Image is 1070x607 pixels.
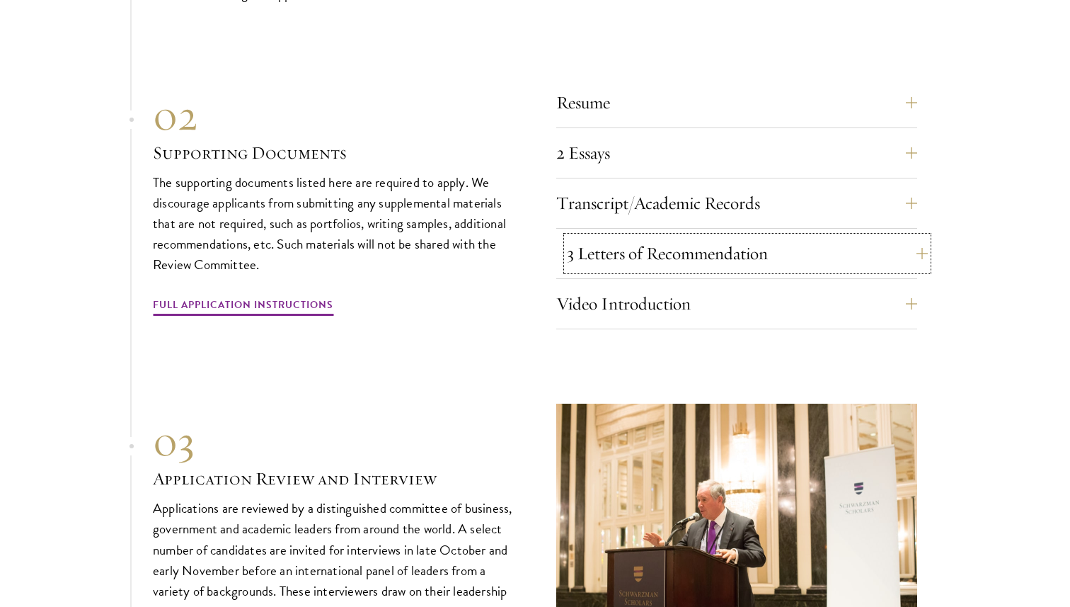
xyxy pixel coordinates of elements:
button: Resume [556,86,917,120]
h3: Application Review and Interview [153,467,514,491]
button: 3 Letters of Recommendation [567,237,928,271]
a: Full Application Instructions [153,296,333,318]
button: 2 Essays [556,136,917,170]
div: 03 [153,416,514,467]
h3: Supporting Documents [153,141,514,165]
p: The supporting documents listed here are required to apply. We discourage applicants from submitt... [153,172,514,275]
button: Video Introduction [556,287,917,321]
div: 02 [153,90,514,141]
button: Transcript/Academic Records [556,186,917,220]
